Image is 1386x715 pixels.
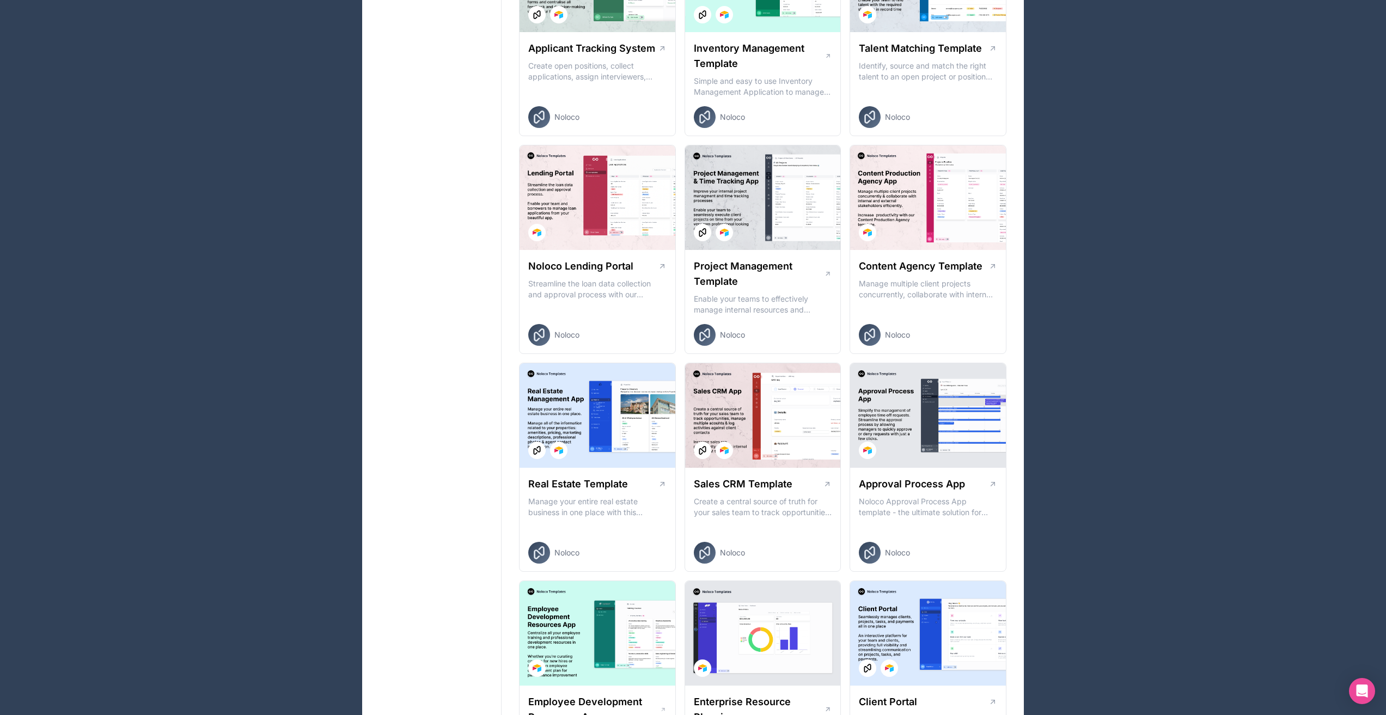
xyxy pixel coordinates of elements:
span: Noloco [554,112,579,123]
h1: Sales CRM Template [694,476,792,492]
p: Streamline the loan data collection and approval process with our Lending Portal template. [528,278,667,300]
img: Airtable Logo [720,10,729,19]
p: Create open positions, collect applications, assign interviewers, centralise candidate feedback a... [528,60,667,82]
img: Airtable Logo [863,446,872,455]
img: Airtable Logo [885,664,894,673]
h1: Project Management Template [694,259,824,289]
h1: Talent Matching Template [859,41,982,56]
img: Airtable Logo [533,228,541,237]
span: Noloco [720,112,745,123]
span: Noloco [885,112,910,123]
h1: Applicant Tracking System [528,41,655,56]
p: Manage multiple client projects concurrently, collaborate with internal and external stakeholders... [859,278,997,300]
span: Noloco [554,547,579,558]
span: Noloco [885,547,910,558]
p: Create a central source of truth for your sales team to track opportunities, manage multiple acco... [694,496,832,518]
span: Noloco [720,329,745,340]
img: Airtable Logo [863,10,872,19]
p: Simple and easy to use Inventory Management Application to manage your stock, orders and Manufact... [694,76,832,97]
span: Noloco [885,329,910,340]
h1: Client Portal [859,694,917,710]
p: Manage your entire real estate business in one place with this comprehensive real estate transact... [528,496,667,518]
div: Open Intercom Messenger [1349,678,1375,704]
span: Noloco [720,547,745,558]
img: Airtable Logo [720,446,729,455]
img: Airtable Logo [554,446,563,455]
span: Noloco [554,329,579,340]
p: Enable your teams to effectively manage internal resources and execute client projects on time. [694,294,832,315]
p: Noloco Approval Process App template - the ultimate solution for managing your employee's time of... [859,496,997,518]
img: Airtable Logo [720,228,729,237]
h1: Approval Process App [859,476,965,492]
h1: Noloco Lending Portal [528,259,633,274]
p: Identify, source and match the right talent to an open project or position with our Talent Matchi... [859,60,997,82]
img: Airtable Logo [698,664,707,673]
h1: Real Estate Template [528,476,628,492]
img: Airtable Logo [863,228,872,237]
img: Airtable Logo [554,10,563,19]
h1: Content Agency Template [859,259,982,274]
img: Airtable Logo [533,664,541,673]
h1: Inventory Management Template [694,41,825,71]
